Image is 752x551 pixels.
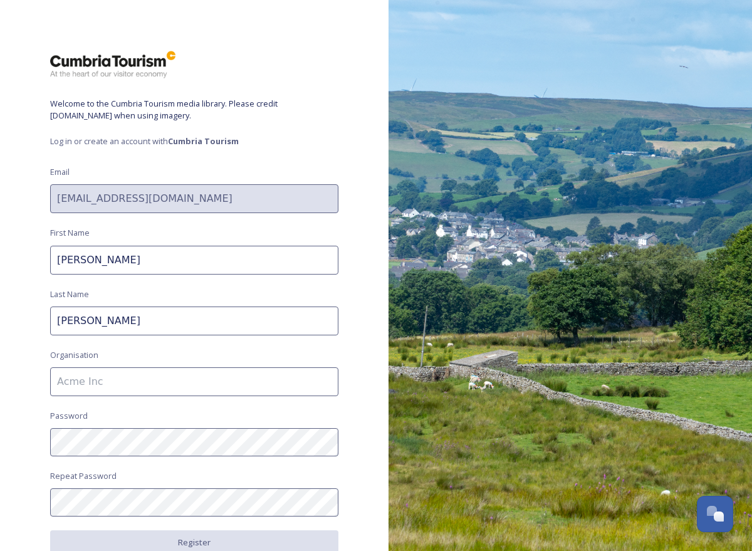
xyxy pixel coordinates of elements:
[50,227,90,239] span: First Name
[50,307,338,335] input: Doe
[50,410,88,422] span: Password
[50,166,70,178] span: Email
[697,496,733,532] button: Open Chat
[50,50,175,79] img: ct_logo.png
[168,135,239,147] strong: Cumbria Tourism
[50,349,98,361] span: Organisation
[50,98,338,122] span: Welcome to the Cumbria Tourism media library. Please credit [DOMAIN_NAME] when using imagery.
[50,135,338,147] span: Log in or create an account with
[50,184,338,213] input: john.doe@snapsea.io
[50,367,338,396] input: Acme Inc
[50,246,338,275] input: John
[50,288,89,300] span: Last Name
[50,470,117,482] span: Repeat Password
